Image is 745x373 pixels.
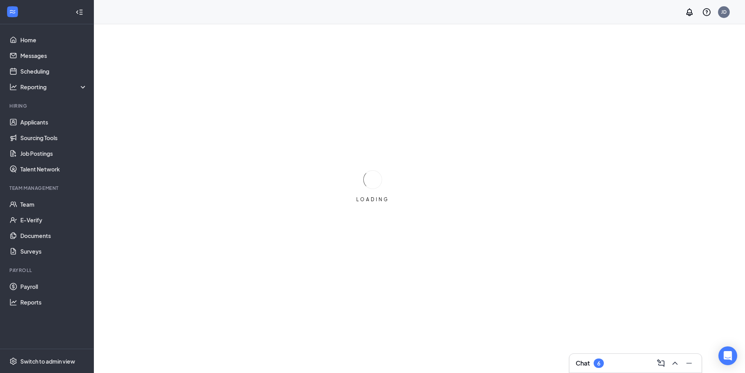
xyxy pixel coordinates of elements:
[655,357,667,369] button: ComposeMessage
[597,360,600,367] div: 6
[683,357,695,369] button: Minimize
[9,83,17,91] svg: Analysis
[721,9,727,15] div: JD
[9,185,86,191] div: Team Management
[9,357,17,365] svg: Settings
[20,294,87,310] a: Reports
[20,83,88,91] div: Reporting
[20,146,87,161] a: Job Postings
[75,8,83,16] svg: Collapse
[718,346,737,365] div: Open Intercom Messenger
[20,357,75,365] div: Switch to admin view
[656,359,666,368] svg: ComposeMessage
[670,359,680,368] svg: ChevronUp
[702,7,711,17] svg: QuestionInfo
[353,196,392,203] div: LOADING
[20,279,87,294] a: Payroll
[20,32,87,48] a: Home
[20,48,87,63] a: Messages
[684,359,694,368] svg: Minimize
[685,7,694,17] svg: Notifications
[669,357,681,369] button: ChevronUp
[9,8,16,16] svg: WorkstreamLogo
[9,103,86,109] div: Hiring
[20,114,87,130] a: Applicants
[20,130,87,146] a: Sourcing Tools
[20,196,87,212] a: Team
[9,267,86,274] div: Payroll
[20,212,87,228] a: E-Verify
[576,359,590,368] h3: Chat
[20,243,87,259] a: Surveys
[20,228,87,243] a: Documents
[20,63,87,79] a: Scheduling
[20,161,87,177] a: Talent Network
